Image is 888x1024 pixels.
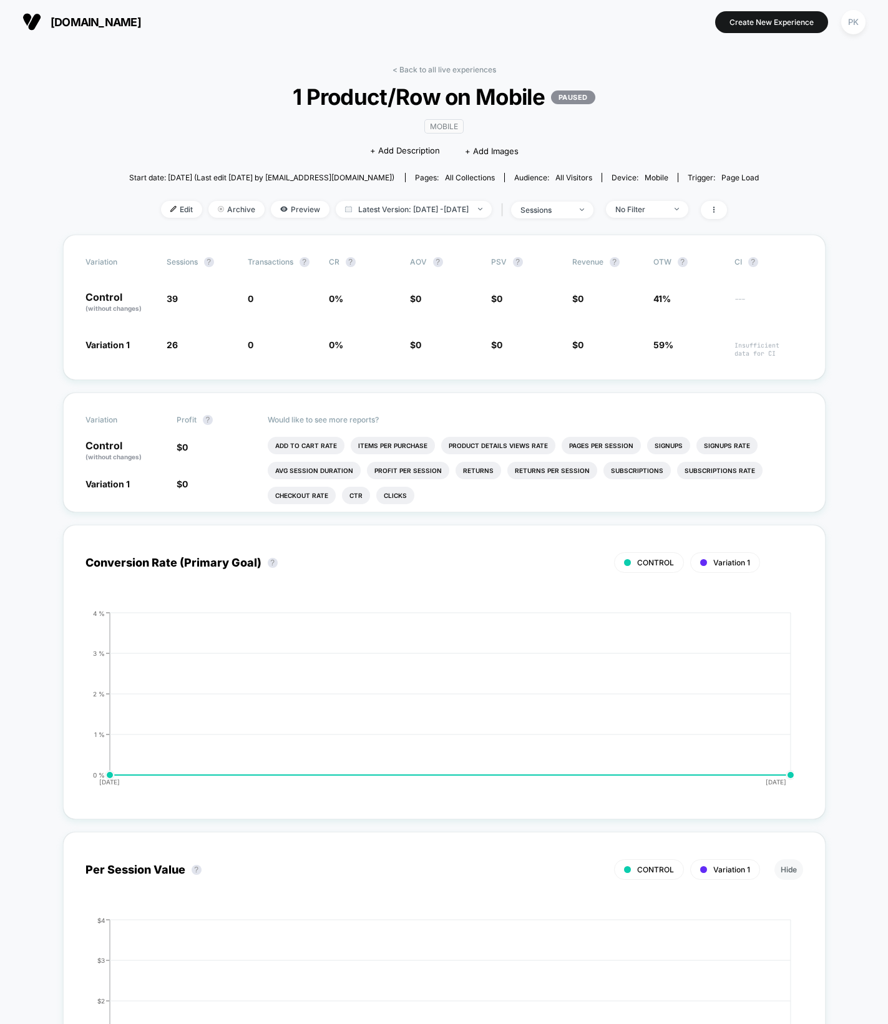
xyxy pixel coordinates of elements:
[268,437,344,454] li: Add To Cart Rate
[100,778,120,786] tspan: [DATE]
[580,208,584,211] img: end
[748,257,758,267] button: ?
[367,462,449,479] li: Profit Per Session
[97,956,105,963] tspan: $3
[22,12,41,31] img: Visually logo
[513,257,523,267] button: ?
[713,558,750,567] span: Variation 1
[555,173,592,182] span: All Visitors
[507,462,597,479] li: Returns Per Session
[410,257,427,266] span: AOV
[514,173,592,182] div: Audience:
[416,339,421,350] span: 0
[97,916,105,924] tspan: $4
[774,859,803,880] button: Hide
[73,610,791,797] div: CONVERSION_RATE
[602,173,678,182] span: Device:
[491,339,502,350] span: $
[167,339,178,350] span: 26
[336,201,492,218] span: Latest Version: [DATE] - [DATE]
[167,293,178,304] span: 39
[177,479,188,489] span: $
[497,293,502,304] span: 0
[19,12,145,32] button: [DOMAIN_NAME]
[170,206,177,212] img: edit
[837,9,869,35] button: PK
[578,293,583,304] span: 0
[271,201,329,218] span: Preview
[637,865,674,874] span: CONTROL
[713,865,750,874] span: Variation 1
[572,339,583,350] span: $
[551,90,595,104] p: PAUSED
[85,257,154,267] span: Variation
[715,11,828,33] button: Create New Experience
[85,305,142,312] span: (without changes)
[167,257,198,266] span: Sessions
[329,339,343,350] span: 0 %
[161,201,202,218] span: Edit
[268,462,361,479] li: Avg Session Duration
[248,293,253,304] span: 0
[433,257,443,267] button: ?
[351,437,435,454] li: Items Per Purchase
[562,437,641,454] li: Pages Per Session
[645,173,668,182] span: mobile
[498,201,511,219] span: |
[329,293,343,304] span: 0 %
[610,257,620,267] button: ?
[248,339,253,350] span: 0
[177,442,188,452] span: $
[491,257,507,266] span: PSV
[97,997,105,1004] tspan: $2
[653,339,673,350] span: 59%
[445,173,495,182] span: all collections
[637,558,674,567] span: CONTROL
[203,415,213,425] button: ?
[441,437,555,454] li: Product Details Views Rate
[578,339,583,350] span: 0
[329,257,339,266] span: CR
[415,173,495,182] div: Pages:
[734,341,803,358] span: Insufficient data for CI
[218,206,224,212] img: end
[182,479,188,489] span: 0
[160,84,728,110] span: 1 Product/Row on Mobile
[85,453,142,461] span: (without changes)
[85,415,154,425] span: Variation
[465,146,519,156] span: + Add Images
[51,16,141,29] span: [DOMAIN_NAME]
[85,339,130,350] span: Variation 1
[572,257,603,266] span: Revenue
[456,462,501,479] li: Returns
[345,206,352,212] img: calendar
[268,415,803,424] p: Would like to see more reports?
[491,293,502,304] span: $
[603,462,671,479] li: Subscriptions
[182,442,188,452] span: 0
[410,339,421,350] span: $
[376,487,414,504] li: Clicks
[93,609,105,617] tspan: 4 %
[653,257,722,267] span: OTW
[85,479,130,489] span: Variation 1
[520,205,570,215] div: sessions
[393,65,496,74] a: < Back to all live experiences
[300,257,310,267] button: ?
[696,437,758,454] li: Signups Rate
[734,257,803,267] span: CI
[93,771,105,778] tspan: 0 %
[677,462,763,479] li: Subscriptions Rate
[204,257,214,267] button: ?
[177,415,197,424] span: Profit
[841,10,866,34] div: PK
[416,293,421,304] span: 0
[572,293,583,304] span: $
[192,865,202,875] button: ?
[497,339,502,350] span: 0
[424,119,464,134] span: Mobile
[734,295,803,313] span: ---
[129,173,394,182] span: Start date: [DATE] (Last edit [DATE] by [EMAIL_ADDRESS][DOMAIN_NAME])
[342,487,370,504] li: Ctr
[85,441,164,462] p: Control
